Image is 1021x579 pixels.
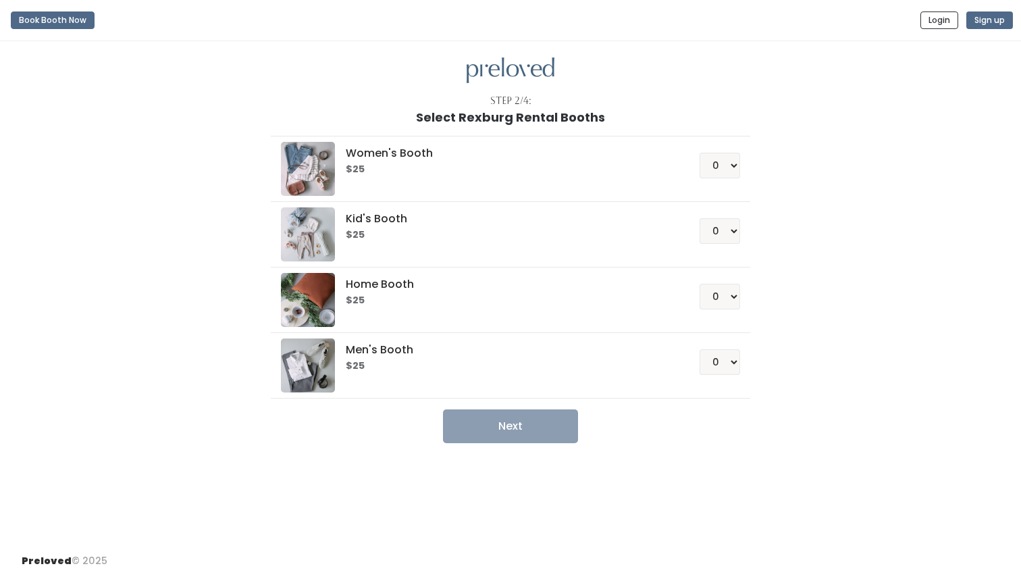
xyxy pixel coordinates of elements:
[443,409,578,443] button: Next
[346,147,666,159] h5: Women's Booth
[281,338,335,393] img: preloved logo
[22,554,72,568] span: Preloved
[346,361,666,372] h6: $25
[11,5,95,35] a: Book Booth Now
[281,142,335,196] img: preloved logo
[416,111,605,124] h1: Select Rexburg Rental Booths
[966,11,1013,29] button: Sign up
[346,295,666,306] h6: $25
[467,57,554,84] img: preloved logo
[490,94,531,108] div: Step 2/4:
[346,278,666,291] h5: Home Booth
[346,213,666,225] h5: Kid's Booth
[11,11,95,29] button: Book Booth Now
[346,164,666,175] h6: $25
[281,207,335,261] img: preloved logo
[22,543,107,568] div: © 2025
[346,344,666,356] h5: Men's Booth
[281,273,335,327] img: preloved logo
[346,230,666,241] h6: $25
[920,11,958,29] button: Login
